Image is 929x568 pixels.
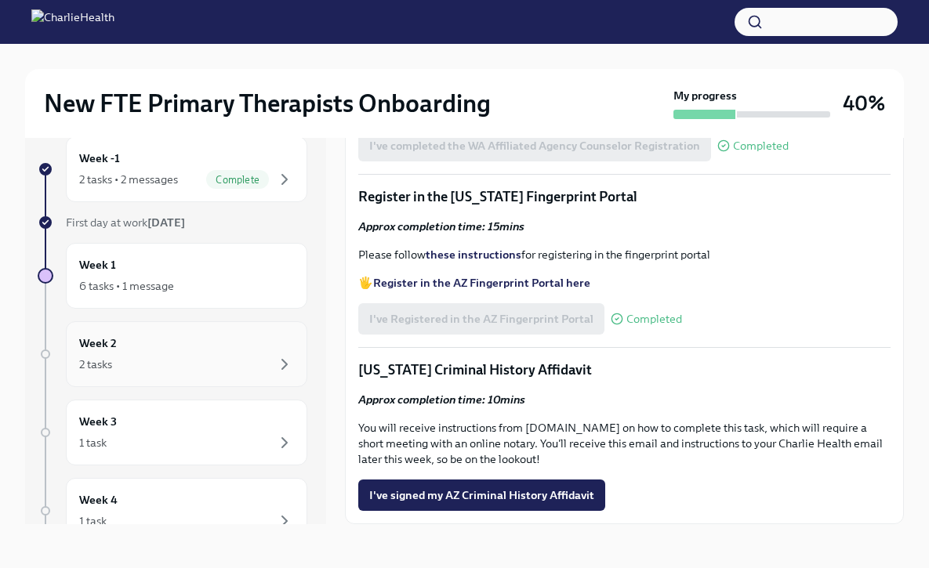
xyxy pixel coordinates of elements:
a: Week 31 task [38,400,307,465]
p: 🖐️ [358,275,891,291]
span: Completed [733,140,789,152]
div: 2 tasks • 2 messages [79,172,178,187]
p: You will receive instructions from [DOMAIN_NAME] on how to complete this task, which will require... [358,420,891,467]
h6: Week 1 [79,256,116,273]
a: Register in the AZ Fingerprint Portal here [373,276,590,290]
div: 6 tasks • 1 message [79,278,174,294]
strong: [DATE] [147,215,185,230]
h2: New FTE Primary Therapists Onboarding [44,88,491,119]
a: Week 22 tasks [38,321,307,387]
h6: Week 4 [79,491,118,508]
p: Register in the [US_STATE] Fingerprint Portal [358,187,891,206]
span: I've signed my AZ Criminal History Affidavit [369,487,594,503]
strong: My progress [673,88,737,103]
a: Week -12 tasks • 2 messagesComplete [38,136,307,202]
h6: Week -1 [79,150,120,167]
p: Please follow for registering in the fingerprint portal [358,247,891,262]
a: these instructions [426,248,521,262]
a: Week 16 tasks • 1 message [38,243,307,309]
div: 1 task [79,513,107,529]
span: First day at work [66,215,185,230]
h3: 40% [843,89,885,118]
h6: Week 3 [79,413,117,430]
a: Week 41 task [38,478,307,544]
button: I've signed my AZ Criminal History Affidavit [358,479,605,511]
span: Complete [206,174,269,186]
a: First day at work[DATE] [38,215,307,230]
img: CharlieHealth [31,9,114,34]
div: 1 task [79,435,107,450]
span: Completed [626,313,682,325]
strong: Approx completion time: 10mins [358,393,525,407]
strong: Approx completion time: 15mins [358,219,524,233]
h6: Week 2 [79,335,117,352]
p: [US_STATE] Criminal History Affidavit [358,360,891,379]
div: 2 tasks [79,356,112,372]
